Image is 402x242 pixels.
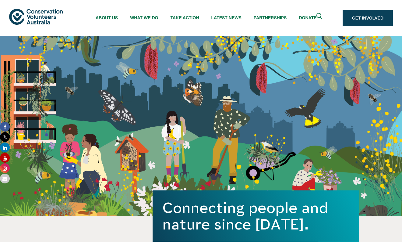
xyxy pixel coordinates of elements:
button: Expand search box Close search box [313,11,327,25]
span: Latest News [211,15,242,20]
span: Expand search box [316,13,324,23]
span: Partnerships [254,15,287,20]
span: What We Do [130,15,158,20]
img: logo.svg [9,9,63,24]
span: Donate [299,15,316,20]
span: Take Action [170,15,199,20]
h1: Connecting people and nature since [DATE]. [162,200,349,233]
a: Get Involved [343,10,393,26]
span: About Us [96,15,118,20]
